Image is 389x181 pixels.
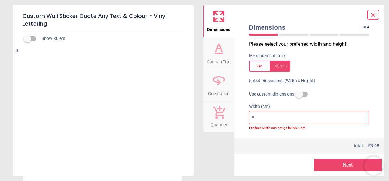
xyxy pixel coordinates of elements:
span: Quantity [211,119,227,128]
label: Select Dimensions (Width x Height) [244,78,315,84]
span: 8.98 [371,143,379,148]
button: Custom Text [203,37,234,69]
span: £ [368,143,379,149]
p: Please select your preferred width and height [249,41,375,48]
span: Orientation [208,88,230,97]
label: Product width can not go below 1 cm. [249,124,370,131]
h5: Custom Wall Sticker Quote Any Text & Colour - Vinyl Lettering [22,10,184,30]
span: Custom Text [207,56,231,65]
button: Quantity [203,101,234,132]
span: 1 of 4 [360,25,369,30]
span: Dimensions [249,23,360,32]
label: Width (cm) [249,104,370,110]
span: Use custom dimensions [249,91,294,97]
div: Show Rulers [27,35,194,42]
span: 0 [6,48,18,53]
div: Total: [248,143,379,149]
iframe: Brevo live chat [364,156,383,175]
button: Orientation [203,69,234,101]
button: Dimensions [203,5,234,37]
span: Dimensions [207,24,230,33]
button: Next [314,159,382,171]
label: Measurement Units [249,53,286,59]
